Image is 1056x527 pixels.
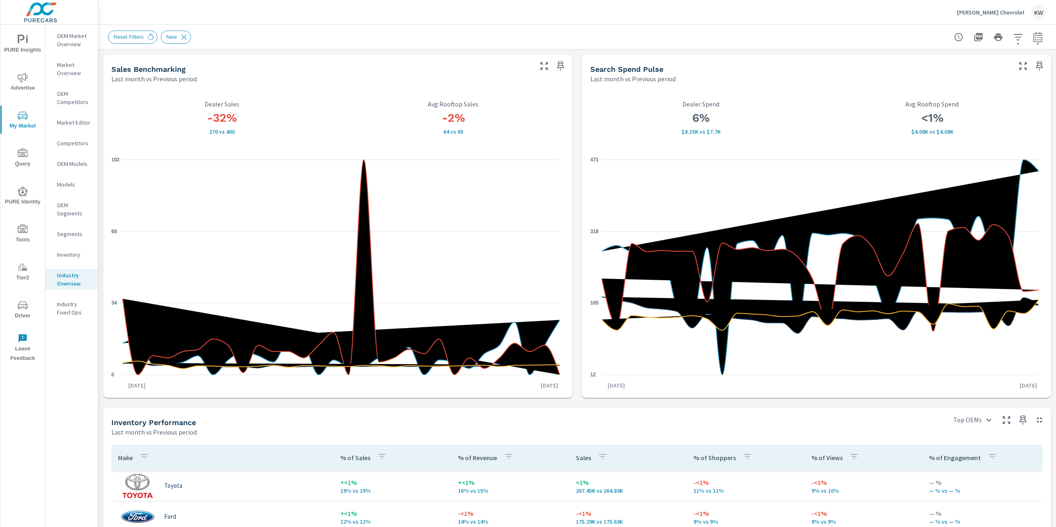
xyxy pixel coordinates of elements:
[111,418,196,427] h5: Inventory Performance
[45,178,98,191] div: Models
[111,65,186,73] h5: Sales Benchmarking
[1014,381,1043,390] p: [DATE]
[57,61,91,77] p: Market Overview
[340,477,445,487] p: +<1%
[45,30,98,50] div: OEM Market Overview
[45,248,98,261] div: Inventory
[340,487,445,494] p: 19% vs 19%
[929,508,1036,518] p: — %
[458,477,562,487] p: +<1%
[111,111,333,125] h3: -32%
[111,128,333,135] p: 270 vs 400
[929,454,981,462] p: % of Engagement
[576,477,680,487] p: <1%
[111,229,117,234] text: 68
[590,300,599,306] text: 165
[45,59,98,79] div: Market Overview
[108,31,158,44] div: Reset Filters
[123,381,151,390] p: [DATE]
[957,9,1025,16] p: [PERSON_NAME] Chevrolet
[343,100,564,108] p: Avg Rooftop Sales
[111,157,120,163] text: 102
[590,157,599,163] text: 471
[45,228,98,240] div: Segments
[57,300,91,317] p: Industry Fixed Ops
[3,35,42,55] span: PURE Insights
[693,487,798,494] p: 11% vs 11%
[45,137,98,149] div: Competitors
[161,31,191,44] div: New
[693,508,798,518] p: -<1%
[811,518,916,525] p: 9% vs 9%
[576,454,591,462] p: Sales
[3,149,42,169] span: Query
[458,508,562,518] p: -<1%
[340,454,370,462] p: % of Sales
[590,74,676,84] p: Last month vs Previous period
[537,59,551,73] button: Make Fullscreen
[576,508,680,518] p: -<1%
[45,269,98,290] div: Industry Overview
[3,333,42,363] span: Leave Feedback
[57,201,91,217] p: OEM Segments
[111,372,114,378] text: 0
[590,111,812,125] h3: 6%
[458,454,497,462] p: % of Revenue
[811,454,843,462] p: % of Views
[1031,5,1046,20] div: KW
[822,111,1043,125] h3: <1%
[111,427,197,437] p: Last month vs Previous period
[590,372,596,378] text: 12
[535,381,564,390] p: [DATE]
[108,34,148,40] span: Reset Filters
[929,477,1036,487] p: — %
[45,199,98,220] div: OEM Segments
[111,100,333,108] p: Dealer Sales
[554,59,567,73] span: Save this to your personalized report
[45,87,98,108] div: OEM Competitors
[3,262,42,283] span: Tier2
[990,29,1006,45] button: Print Report
[111,74,197,84] p: Last month vs Previous period
[811,487,916,494] p: 9% vs 10%
[45,298,98,319] div: Industry Fixed Ops
[693,477,798,487] p: -<1%
[602,381,631,390] p: [DATE]
[693,454,736,462] p: % of Shoppers
[811,477,916,487] p: -<1%
[3,73,42,93] span: Advertise
[458,487,562,494] p: 16% vs 15%
[948,413,997,427] div: Top OEMs
[1016,59,1030,73] button: Make Fullscreen
[576,518,680,525] p: 175.29K vs 175.63K
[57,90,91,106] p: OEM Competitors
[340,518,445,525] p: 12% vs 12%
[3,300,42,321] span: Driver
[343,111,564,125] h3: -2%
[57,118,91,127] p: Market Editor
[822,128,1043,135] p: $4,076 vs $4,075
[929,487,1036,494] p: — % vs — %
[590,100,812,108] p: Dealer Spend
[57,160,91,168] p: OEM Models
[164,513,176,520] p: Ford
[57,251,91,259] p: Inventory
[3,225,42,245] span: Tools
[164,482,182,489] p: Toyota
[822,100,1043,108] p: Avg Rooftop Spend
[576,487,680,494] p: 267.45K vs 264.83K
[343,128,564,135] p: 64 vs 65
[3,187,42,207] span: PURE Identity
[590,128,812,135] p: $8,147 vs $7,698
[57,180,91,189] p: Models
[1016,414,1030,427] span: Save this to your personalized report
[121,473,154,498] img: logo-150.png
[1030,29,1046,45] button: Select Date Range
[811,508,916,518] p: -<1%
[45,158,98,170] div: OEM Models
[57,271,91,288] p: Industry Overview
[1033,59,1046,73] span: Save this to your personalized report
[111,300,117,306] text: 34
[118,454,133,462] p: Make
[57,139,91,147] p: Competitors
